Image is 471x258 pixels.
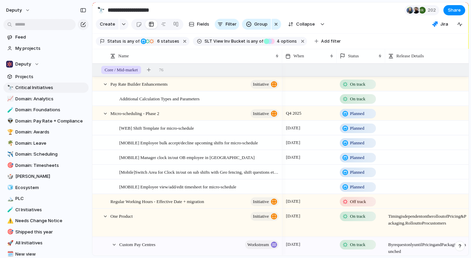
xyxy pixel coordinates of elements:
[15,129,86,135] span: Domain: Awards
[253,109,269,118] span: initiative
[215,19,239,30] button: Filter
[6,184,13,191] button: 🧊
[6,173,13,180] button: 🎲
[97,5,105,15] div: 🔭
[6,240,13,246] button: 🚀
[3,205,89,215] a: 🧪CI Initiatives
[7,139,12,147] div: 🌴
[3,227,89,237] a: 🎯Shipped this year
[284,197,302,205] span: [DATE]
[7,206,12,214] div: 🧪
[3,238,89,248] div: 🚀All Initiatives
[253,197,269,206] span: initiative
[7,95,12,103] div: 📈
[15,73,86,80] span: Projects
[7,173,12,181] div: 🎲
[15,118,86,125] span: Domain: Pay Rate + Compliance
[350,140,364,146] span: Planned
[119,153,255,161] span: [MOBILE] Manager clock in/out OB employee in [GEOGRAPHIC_DATA]
[6,84,13,91] button: 🔭
[3,183,89,193] a: 🧊Ecosystem
[6,129,13,135] button: 🏆
[350,81,365,88] span: On track
[350,125,364,132] span: Planned
[7,117,12,125] div: 👽
[15,96,86,102] span: Domain: Analytics
[7,150,12,158] div: ✈️
[3,160,89,171] a: 🎯Domain: Timesheets
[350,184,364,190] span: Planned
[6,106,13,113] button: 🧪
[15,251,86,258] span: New view
[6,7,22,14] span: deputy
[107,38,121,44] span: Status
[3,127,89,137] a: 🏆Domain: Awards
[15,229,86,235] span: Shipped this year
[15,84,86,91] span: Critical Initiatives
[226,21,237,28] span: Filter
[7,239,12,247] div: 🚀
[245,240,279,249] button: workstream
[310,37,345,46] button: Add filter
[3,5,34,16] button: deputy
[95,5,106,16] button: 🔭
[155,39,161,44] span: 6
[275,38,297,44] span: options
[7,128,12,136] div: 🏆
[119,139,258,146] span: [MOBILE] Employee bulk accept/decline upcoming shifts for micro-schedule
[250,212,279,221] button: initiative
[3,216,89,226] a: ⚠️Needs Change Notice
[284,153,302,161] span: [DATE]
[119,95,200,102] span: Additional Calculation Types and Parameters
[15,184,86,191] span: Ecosystem
[110,109,159,117] span: Micro-scheduling - Phase 2
[3,193,89,204] div: 🏔️PLC
[428,7,438,14] span: 202
[15,45,86,52] span: My projects
[126,38,139,44] span: any of
[396,53,424,59] span: Release Details
[204,38,245,44] span: SLT View Inv Bucket
[296,21,315,28] span: Collapse
[110,80,168,88] span: Pay Rate Builder Enhancements
[247,38,250,44] span: is
[121,38,141,45] button: isany of
[6,195,13,202] button: 🏔️
[6,151,13,158] button: ✈️
[3,94,89,104] div: 📈Domain: Analytics
[7,84,12,92] div: 🔭
[15,206,86,213] span: CI Initiatives
[110,212,133,220] span: One Product
[321,38,341,44] span: Add filter
[15,151,86,158] span: Domain: Scheduling
[3,32,89,42] a: Feed
[275,39,281,44] span: 4
[119,240,155,248] span: Custom Pay Centres
[3,83,89,93] a: 🔭Critical Initiatives
[264,38,298,45] button: 4 options
[123,38,126,44] span: is
[3,105,89,115] a: 🧪Domain: Foundations
[250,109,279,118] button: initiative
[350,241,365,248] span: On track
[3,72,89,82] a: Projects
[443,5,465,15] button: Share
[6,206,13,213] button: 🧪
[119,168,280,176] span: [Mobile]Switch Area for Clock in/out on sub shifts with Geo fencing, shift questions etc from sub...
[3,138,89,148] a: 🌴Domain: Leave
[448,7,461,14] span: Share
[293,53,304,59] span: When
[254,21,268,28] span: Group
[159,67,163,73] span: 76
[6,217,13,224] button: ⚠️
[118,53,129,59] span: Name
[3,116,89,126] a: 👽Domain: Pay Rate + Compliance
[15,61,31,68] span: Deputy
